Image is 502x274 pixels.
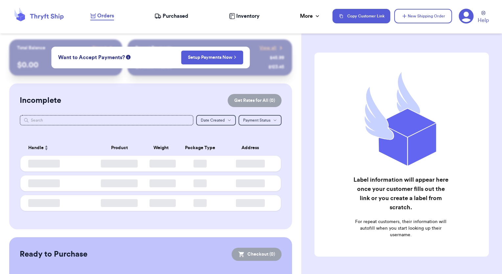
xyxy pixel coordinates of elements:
button: Checkout (0) [232,248,282,261]
button: Payment Status [239,115,282,126]
span: Help [478,16,489,24]
button: Date Created [196,115,236,126]
span: Purchased [163,12,188,20]
button: Sort ascending [44,144,49,152]
button: Copy Customer Link [332,9,390,23]
h2: Label information will appear here once your customer fills out the link or you create a label fr... [352,175,450,212]
a: Purchased [154,12,188,20]
input: Search [20,115,194,126]
a: Orders [90,12,114,20]
h2: Ready to Purchase [20,249,87,260]
button: Get Rates for All (0) [228,94,282,107]
span: Orders [97,12,114,20]
h2: Incomplete [20,95,61,106]
th: Weight [146,140,177,156]
a: Help [478,11,489,24]
span: Want to Accept Payments? [58,54,125,61]
a: Payout [92,45,114,51]
th: Package Type [177,140,224,156]
span: Handle [28,145,44,151]
th: Product [93,140,146,156]
span: Date Created [201,118,225,122]
span: Inventory [236,12,260,20]
span: Payout [92,45,106,51]
a: Inventory [229,12,260,20]
span: View all [260,45,276,51]
div: More [300,12,321,20]
div: $ 123.45 [268,64,284,70]
button: Setup Payments Now [181,51,243,64]
a: View all [260,45,284,51]
div: $ 45.99 [270,55,284,61]
p: Total Balance [17,45,45,51]
th: Address [224,140,281,156]
p: For repeat customers, their information will autofill when you start looking up their username. [352,218,450,238]
a: Setup Payments Now [188,54,236,61]
button: New Shipping Order [394,9,452,23]
p: $ 0.00 [17,60,115,70]
span: Payment Status [243,118,270,122]
p: Recent Payments [135,45,172,51]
